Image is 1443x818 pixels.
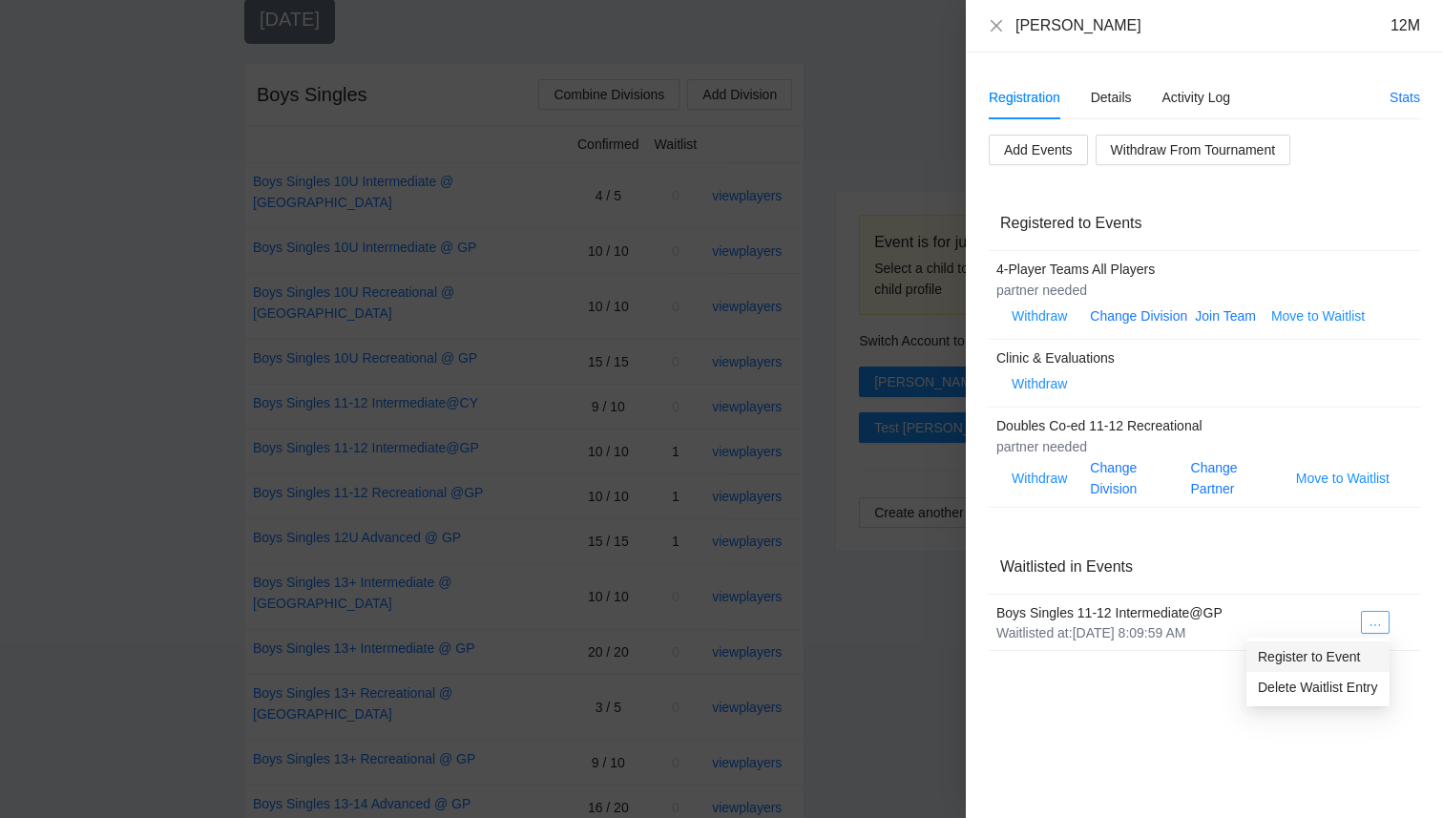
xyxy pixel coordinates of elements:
div: Registration [989,87,1060,108]
span: Move to Waitlist [1296,468,1390,489]
div: 12M [1391,15,1420,36]
span: ellipsis [1369,618,1382,632]
div: Details [1091,87,1132,108]
a: Change Division [1090,460,1137,496]
div: Doubles Co-ed 11-12 Recreational [996,415,1397,436]
button: Move to Waitlist [1264,304,1372,327]
div: partner needed [996,280,1397,301]
span: close [989,18,1004,33]
a: Join Team [1195,308,1256,324]
div: partner needed [996,436,1397,457]
div: Waitlisted in Events [1000,539,1409,594]
a: Stats [1390,90,1420,105]
div: 4-Player Teams All Players [996,259,1397,280]
button: Withdraw [996,463,1082,493]
div: [PERSON_NAME] [1015,15,1141,36]
span: Withdraw [1012,373,1067,394]
span: Delete Waitlist Entry [1258,677,1378,698]
div: Clinic & Evaluations [996,347,1397,368]
div: Boys Singles 11-12 Intermediate@GP [996,602,1346,623]
div: Activity Log [1162,87,1231,108]
span: Withdraw [1012,305,1067,326]
span: Add Events [1004,139,1073,160]
button: ellipsis [1361,611,1390,634]
div: Registered to Events [1000,196,1409,250]
span: Withdraw [1012,468,1067,489]
button: Withdraw From Tournament [1096,135,1290,165]
span: Move to Waitlist [1271,305,1365,326]
span: Register to Event [1258,646,1378,667]
button: Add Events [989,135,1088,165]
button: Move to Waitlist [1288,467,1397,490]
button: Close [989,18,1004,34]
div: Waitlisted at: [DATE] 8:09:59 AM [996,623,1346,642]
button: Withdraw [996,368,1082,399]
a: Change Partner [1191,460,1238,496]
button: Withdraw [996,301,1082,331]
a: Change Division [1090,308,1187,324]
span: Withdraw From Tournament [1111,139,1275,160]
